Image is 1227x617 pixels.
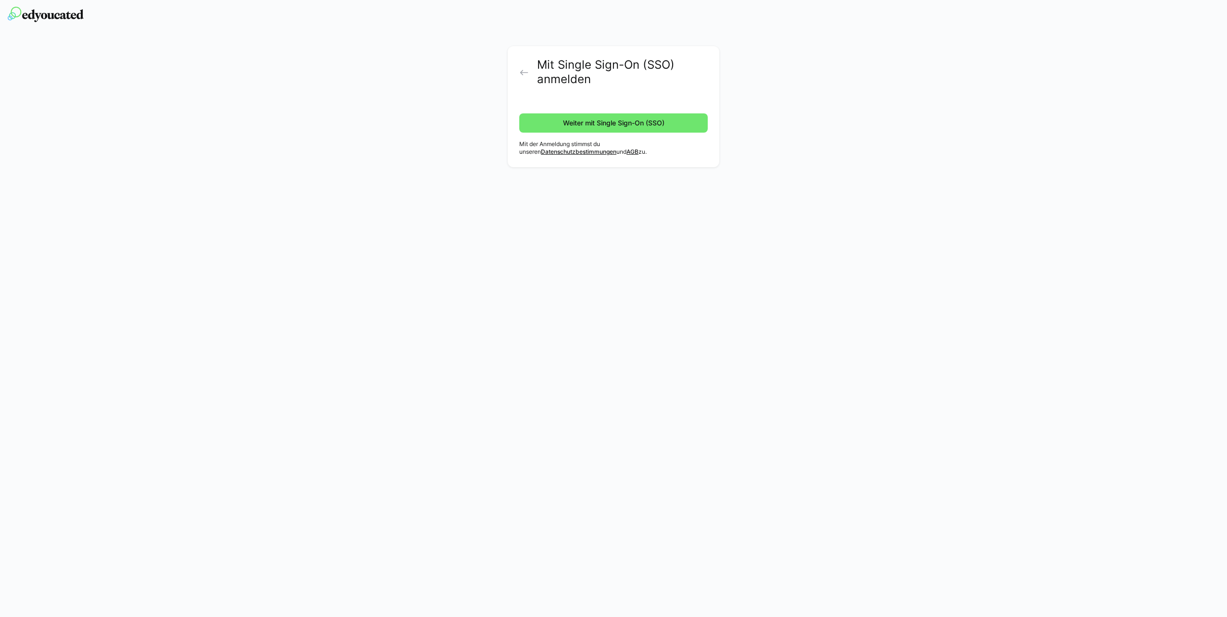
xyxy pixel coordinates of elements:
span: Weiter mit Single Sign-On (SSO) [562,118,666,128]
a: AGB [626,148,639,155]
a: Datenschutzbestimmungen [541,148,616,155]
p: Mit der Anmeldung stimmst du unseren und zu. [519,140,708,156]
button: Weiter mit Single Sign-On (SSO) [519,113,708,133]
img: edyoucated [8,7,84,22]
h2: Mit Single Sign-On (SSO) anmelden [537,58,708,86]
